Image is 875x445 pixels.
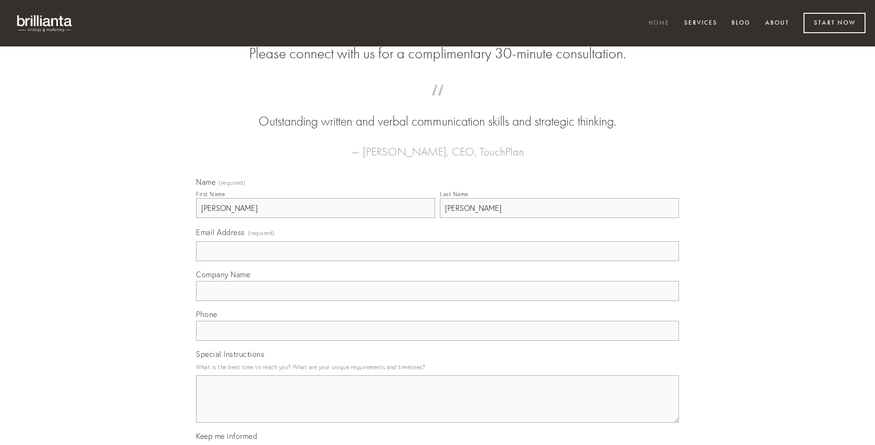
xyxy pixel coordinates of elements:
[219,180,245,186] span: (required)
[196,361,679,373] p: What is the best time to reach you? What are your unique requirements and timelines?
[196,270,250,279] span: Company Name
[196,431,257,441] span: Keep me informed
[759,16,795,31] a: About
[196,349,264,359] span: Special Instructions
[196,177,215,187] span: Name
[196,191,225,198] div: First Name
[211,94,664,131] blockquote: Outstanding written and verbal communication skills and strategic thinking.
[643,16,676,31] a: Home
[196,45,679,63] h2: Please connect with us for a complimentary 30-minute consultation.
[248,227,275,239] span: (required)
[211,94,664,112] span: “
[440,191,468,198] div: Last Name
[196,227,245,237] span: Email Address
[211,131,664,161] figcaption: — [PERSON_NAME], CEO, TouchPlan
[196,309,217,319] span: Phone
[678,16,723,31] a: Services
[725,16,757,31] a: Blog
[9,9,80,37] img: brillianta - research, strategy, marketing
[804,13,866,33] a: Start Now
